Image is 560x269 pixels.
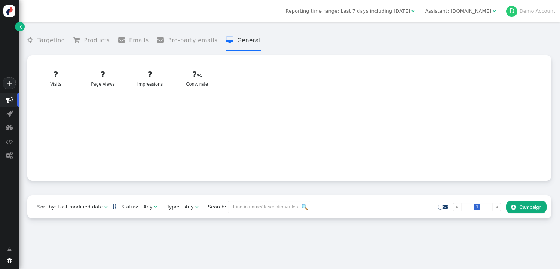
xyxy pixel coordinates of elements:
[3,77,16,89] a: +
[39,69,73,88] div: Visits
[493,203,501,211] a: »
[453,203,461,211] a: «
[3,5,16,17] img: logo-icon.svg
[112,204,116,210] a: 
[6,152,13,159] span: 
[506,8,555,14] a: DDemo Account
[157,37,168,43] span: 
[6,124,13,131] span: 
[34,65,77,92] a: ?Visits
[184,203,194,211] div: Any
[511,204,516,210] span: 
[154,204,157,209] span: 
[203,204,226,210] span: Search:
[6,110,13,117] span: 
[506,6,517,17] div: D
[86,69,120,81] div: ?
[228,201,310,213] input: Find in name/description/rules
[7,245,12,253] span: 
[425,7,491,15] div: Assistant: [DOMAIN_NAME]
[104,204,107,209] span: 
[39,69,73,81] div: ?
[493,9,496,13] span: 
[180,69,214,88] div: Conv. rate
[285,8,410,14] span: Reporting time range: Last 7 days including [DATE]
[226,31,261,51] li: General
[6,138,13,145] span: 
[2,242,16,255] a: 
[37,203,103,211] div: Sort by: Last modified date
[162,203,180,211] span: Type:
[27,37,37,43] span: 
[133,69,167,88] div: Impressions
[73,31,110,51] li: Products
[73,37,84,43] span: 
[112,204,116,209] span: Sorted in descending order
[302,204,308,210] img: icon_search.png
[180,69,214,81] div: ?
[118,31,149,51] li: Emails
[506,201,547,213] button: Campaign
[116,203,138,211] span: Status:
[176,65,218,92] a: ?Conv. rate
[157,31,217,51] li: 3rd-party emails
[195,204,198,209] span: 
[226,37,237,43] span: 
[19,23,22,30] span: 
[6,96,13,103] span: 
[143,203,153,211] div: Any
[474,204,480,210] span: 1
[133,69,167,81] div: ?
[118,37,129,43] span: 
[15,22,24,31] a: 
[27,31,65,51] li: Targeting
[86,69,120,88] div: Page views
[411,9,414,13] span: 
[82,65,124,92] a: ?Page views
[129,65,171,92] a: ?Impressions
[7,258,12,263] span: 
[443,204,448,210] a: 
